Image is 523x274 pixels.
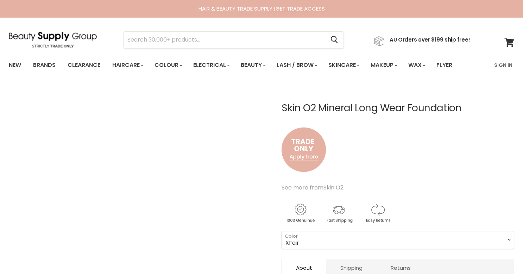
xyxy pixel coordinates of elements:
img: shipping.gif [320,203,358,224]
a: Sign In [490,58,517,73]
img: to.png [282,120,326,179]
h1: Skin O2 Mineral Long Wear Foundation [282,103,514,114]
a: New [4,58,26,73]
a: Haircare [107,58,148,73]
span: See more from [282,183,344,192]
a: Flyer [431,58,458,73]
a: Makeup [365,58,402,73]
form: Product [124,31,344,48]
ul: Main menu [4,55,474,75]
img: genuine.gif [282,203,319,224]
a: Skincare [323,58,364,73]
a: Electrical [188,58,234,73]
img: returns.gif [359,203,396,224]
a: Brands [28,58,61,73]
a: Wax [403,58,430,73]
input: Search [124,32,325,48]
a: GET TRADE ACCESS [276,5,325,12]
a: Clearance [62,58,106,73]
button: Search [325,32,344,48]
a: Lash / Brow [271,58,322,73]
a: Beauty [235,58,270,73]
a: Skin O2 [323,183,344,192]
a: Colour [149,58,187,73]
